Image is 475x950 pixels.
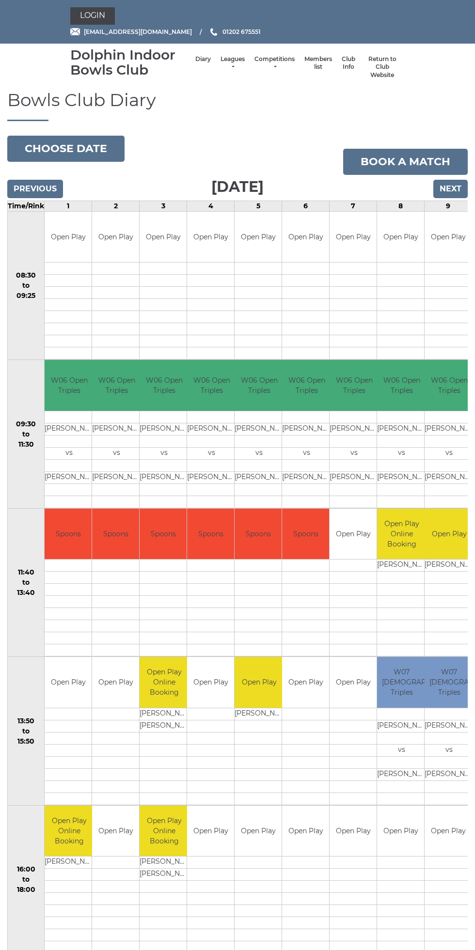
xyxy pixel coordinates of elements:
[187,447,236,459] td: vs
[377,806,424,857] td: Open Play
[140,857,189,869] td: [PERSON_NAME]
[92,657,139,708] td: Open Play
[140,447,189,459] td: vs
[45,212,92,263] td: Open Play
[187,360,236,411] td: W06 Open Triples
[187,201,235,211] td: 4
[433,180,468,198] input: Next
[45,423,94,435] td: [PERSON_NAME]
[425,720,474,732] td: [PERSON_NAME]
[209,27,261,36] a: Phone us 01202 675551
[140,201,187,211] td: 3
[140,509,187,560] td: Spoons
[235,509,282,560] td: Spoons
[282,212,329,263] td: Open Play
[235,708,284,720] td: [PERSON_NAME]
[7,180,63,198] input: Previous
[365,55,400,79] a: Return to Club Website
[45,509,92,560] td: Spoons
[330,657,377,708] td: Open Play
[8,211,45,360] td: 08:30 to 09:25
[45,857,94,869] td: [PERSON_NAME]
[330,447,379,459] td: vs
[221,55,245,71] a: Leagues
[304,55,332,71] a: Members list
[140,806,189,857] td: Open Play Online Booking
[282,423,331,435] td: [PERSON_NAME]
[140,423,189,435] td: [PERSON_NAME]
[84,28,192,35] span: [EMAIL_ADDRESS][DOMAIN_NAME]
[187,657,234,708] td: Open Play
[377,471,426,483] td: [PERSON_NAME]
[222,28,261,35] span: 01202 675551
[92,201,140,211] td: 2
[140,869,189,881] td: [PERSON_NAME]
[377,201,425,211] td: 8
[8,201,45,211] td: Time/Rink
[45,471,94,483] td: [PERSON_NAME]
[187,423,236,435] td: [PERSON_NAME]
[425,201,472,211] td: 9
[70,27,192,36] a: Email [EMAIL_ADDRESS][DOMAIN_NAME]
[377,560,426,572] td: [PERSON_NAME]
[92,806,139,857] td: Open Play
[425,657,474,708] td: W07 [DEMOGRAPHIC_DATA] Triples
[7,91,468,121] h1: Bowls Club Diary
[45,657,92,708] td: Open Play
[92,212,139,263] td: Open Play
[140,212,187,263] td: Open Play
[235,657,284,708] td: Open Play
[377,509,426,560] td: Open Play Online Booking
[425,560,474,572] td: [PERSON_NAME]
[425,806,472,857] td: Open Play
[45,806,94,857] td: Open Play Online Booking
[235,447,284,459] td: vs
[377,212,424,263] td: Open Play
[342,55,355,71] a: Club Info
[377,447,426,459] td: vs
[235,201,282,211] td: 5
[7,136,125,162] button: Choose date
[187,509,234,560] td: Spoons
[425,509,474,560] td: Open Play
[377,360,426,411] td: W06 Open Triples
[330,423,379,435] td: [PERSON_NAME]
[282,201,330,211] td: 6
[70,28,80,35] img: Email
[425,471,474,483] td: [PERSON_NAME]
[377,768,426,780] td: [PERSON_NAME]
[92,423,141,435] td: [PERSON_NAME]
[282,360,331,411] td: W06 Open Triples
[330,201,377,211] td: 7
[282,447,331,459] td: vs
[140,657,189,708] td: Open Play Online Booking
[425,768,474,780] td: [PERSON_NAME]
[425,360,474,411] td: W06 Open Triples
[425,744,474,756] td: vs
[235,212,282,263] td: Open Play
[195,55,211,63] a: Diary
[45,447,94,459] td: vs
[330,806,377,857] td: Open Play
[330,471,379,483] td: [PERSON_NAME]
[210,28,217,36] img: Phone us
[92,471,141,483] td: [PERSON_NAME]
[8,360,45,509] td: 09:30 to 11:30
[425,447,474,459] td: vs
[330,509,377,560] td: Open Play
[235,360,284,411] td: W06 Open Triples
[70,47,190,78] div: Dolphin Indoor Bowls Club
[377,423,426,435] td: [PERSON_NAME]
[282,509,329,560] td: Spoons
[254,55,295,71] a: Competitions
[343,149,468,175] a: Book a match
[377,744,426,756] td: vs
[70,7,115,25] a: Login
[282,657,329,708] td: Open Play
[140,471,189,483] td: [PERSON_NAME]
[235,806,282,857] td: Open Play
[377,657,426,708] td: W07 [DEMOGRAPHIC_DATA] Triples
[140,708,189,720] td: [PERSON_NAME]
[330,212,377,263] td: Open Play
[235,471,284,483] td: [PERSON_NAME]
